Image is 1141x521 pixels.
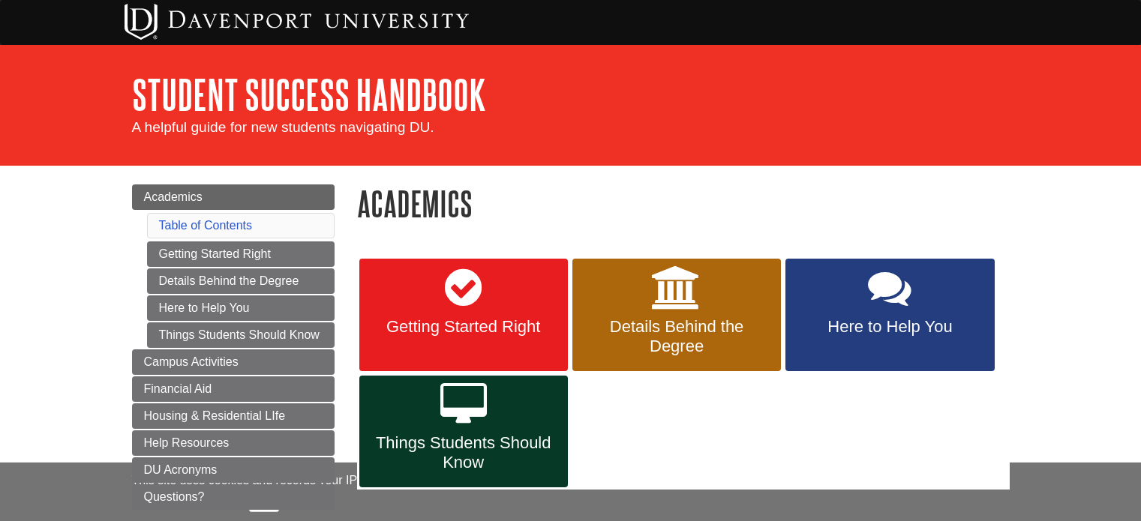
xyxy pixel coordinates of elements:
a: Things Students Should Know [147,322,335,348]
span: Help Resources [144,436,230,449]
a: Details Behind the Degree [572,259,781,371]
span: Financial Aid [144,382,212,395]
a: Housing & Residential LIfe [132,403,335,429]
span: Academics [144,190,203,203]
span: Campus Activities [144,355,239,368]
a: Here to Help You [785,259,994,371]
span: Getting Started Right [371,317,557,337]
span: Details Behind the Degree [584,317,770,356]
a: Student Success Handbook [132,71,486,118]
a: Getting Started Right [147,241,335,267]
h1: Academics [357,184,1010,223]
a: Details Behind the Degree [147,268,335,294]
a: Academics [132,184,335,210]
a: DU Acronyms [132,457,335,483]
span: Questions? [144,490,205,503]
a: Questions? [132,484,335,510]
span: Housing & Residential LIfe [144,409,286,422]
a: Help Resources [132,430,335,456]
a: Campus Activities [132,349,335,375]
a: Here to Help You [147,295,335,321]
img: Davenport University [125,4,469,40]
span: Things Students Should Know [371,433,557,472]
a: Getting Started Right [359,259,568,371]
a: Financial Aid [132,376,335,402]
a: Things Students Should Know [359,376,568,488]
span: DU Acronyms [144,463,218,476]
a: Table of Contents [159,219,253,232]
span: Here to Help You [797,317,983,337]
span: A helpful guide for new students navigating DU. [132,119,434,135]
